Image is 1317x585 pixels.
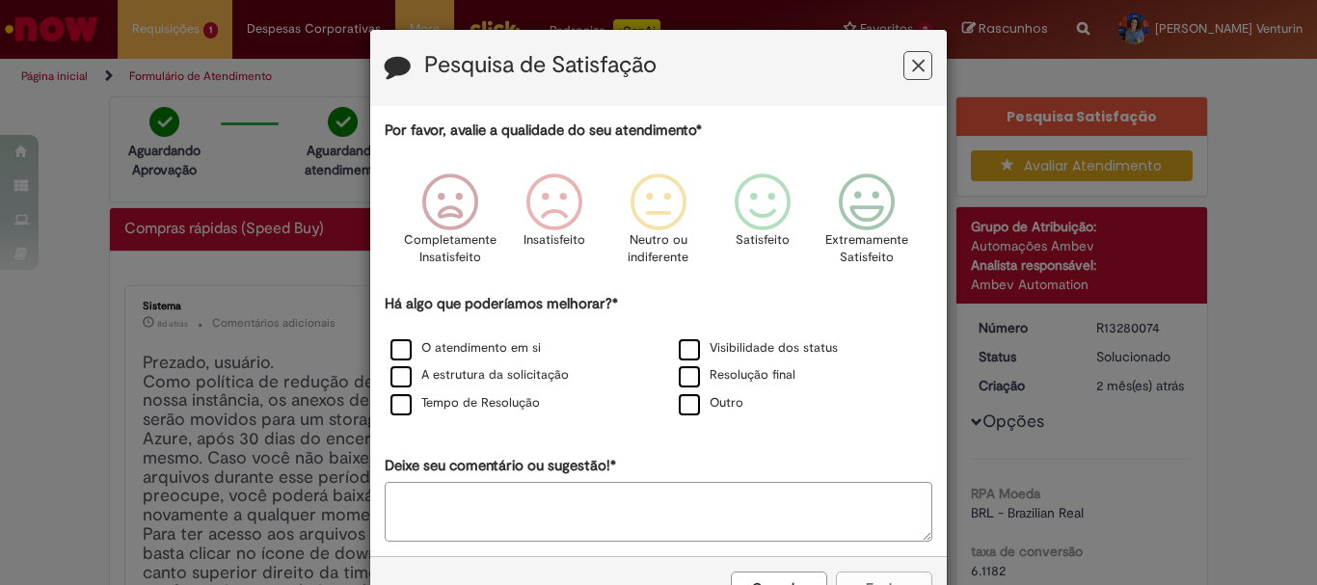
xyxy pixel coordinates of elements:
label: Visibilidade dos status [679,339,838,358]
div: Completamente Insatisfeito [400,159,498,291]
p: Insatisfeito [524,231,585,250]
p: Neutro ou indiferente [624,231,693,267]
label: Pesquisa de Satisfação [424,53,657,78]
div: Neutro ou indiferente [609,159,708,291]
div: Há algo que poderíamos melhorar?* [385,294,932,418]
label: A estrutura da solicitação [390,366,569,385]
p: Completamente Insatisfeito [404,231,497,267]
label: Outro [679,394,743,412]
p: Satisfeito [736,231,790,250]
label: Deixe seu comentário ou sugestão!* [385,456,616,476]
div: Satisfeito [713,159,812,291]
label: Por favor, avalie a qualidade do seu atendimento* [385,120,702,141]
p: Extremamente Satisfeito [825,231,908,267]
label: Tempo de Resolução [390,394,540,412]
div: Insatisfeito [505,159,604,291]
label: O atendimento em si [390,339,541,358]
div: Extremamente Satisfeito [818,159,916,291]
label: Resolução final [679,366,795,385]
